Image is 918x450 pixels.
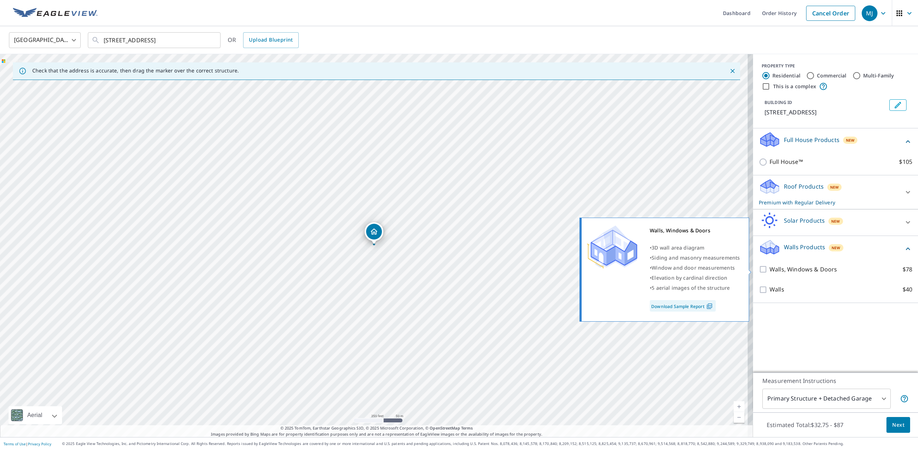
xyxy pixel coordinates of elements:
p: BUILDING ID [765,99,792,105]
a: OpenStreetMap [430,425,460,431]
button: Edit building 1 [889,99,907,111]
a: Terms of Use [4,441,26,446]
img: Premium [587,226,637,269]
label: This is a complex [773,83,816,90]
p: Check that the address is accurate, then drag the marker over the correct structure. [32,67,239,74]
div: • [650,263,740,273]
span: New [832,245,841,251]
span: New [830,184,839,190]
p: Walls, Windows & Doors [770,265,837,274]
img: Pdf Icon [705,303,714,309]
div: Walls, Windows & Doors [650,226,740,236]
div: • [650,283,740,293]
span: © 2025 TomTom, Earthstar Geographics SIO, © 2025 Microsoft Corporation, © [280,425,473,431]
div: Aerial [9,406,62,424]
div: Full House ProductsNew [759,131,912,152]
a: Upload Blueprint [243,32,298,48]
span: Upload Blueprint [249,35,293,44]
p: Solar Products [784,216,825,225]
a: Terms [461,425,473,431]
label: Multi-Family [863,72,894,79]
div: MJ [862,5,877,21]
div: Walls ProductsNew [759,239,912,259]
div: • [650,253,740,263]
div: [GEOGRAPHIC_DATA] [9,30,81,50]
p: $78 [903,265,912,274]
div: OR [228,32,299,48]
a: Cancel Order [806,6,855,21]
a: Current Level 17, Zoom In [734,401,744,412]
a: Download Sample Report [650,300,716,312]
span: New [831,218,840,224]
span: 3D wall area diagram [652,244,704,251]
div: • [650,273,740,283]
span: Your report will include the primary structure and a detached garage if one exists. [900,394,909,403]
p: Roof Products [784,182,824,191]
p: Walls [770,285,784,294]
input: Search by address or latitude-longitude [104,30,206,50]
p: © 2025 Eagle View Technologies, Inc. and Pictometry International Corp. All Rights Reserved. Repo... [62,441,914,446]
span: New [846,137,855,143]
p: Estimated Total: $32.75 - $87 [761,417,849,433]
label: Residential [772,72,800,79]
span: Elevation by cardinal direction [652,274,727,281]
p: | [4,442,51,446]
div: Roof ProductsNewPremium with Regular Delivery [759,178,912,206]
p: Measurement Instructions [762,376,909,385]
p: Full House™ [770,157,803,166]
a: Current Level 17, Zoom Out [734,412,744,423]
label: Commercial [817,72,847,79]
span: Window and door measurements [652,264,735,271]
p: $105 [899,157,912,166]
a: Privacy Policy [28,441,51,446]
p: $40 [903,285,912,294]
span: Siding and masonry measurements [652,254,740,261]
div: • [650,243,740,253]
div: Dropped pin, building 1, Residential property, 13218 Outlook St Overland Park, KS 66209 [365,222,383,245]
p: Walls Products [784,243,825,251]
span: 5 aerial images of the structure [652,284,730,291]
div: Solar ProductsNew [759,212,912,233]
button: Next [886,417,910,433]
div: PROPERTY TYPE [762,63,909,69]
img: EV Logo [13,8,98,19]
button: Close [728,66,737,76]
p: [STREET_ADDRESS] [765,108,886,117]
p: Premium with Regular Delivery [759,199,899,206]
p: Full House Products [784,136,839,144]
div: Aerial [25,406,44,424]
span: Next [892,421,904,430]
div: Primary Structure + Detached Garage [762,389,891,409]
